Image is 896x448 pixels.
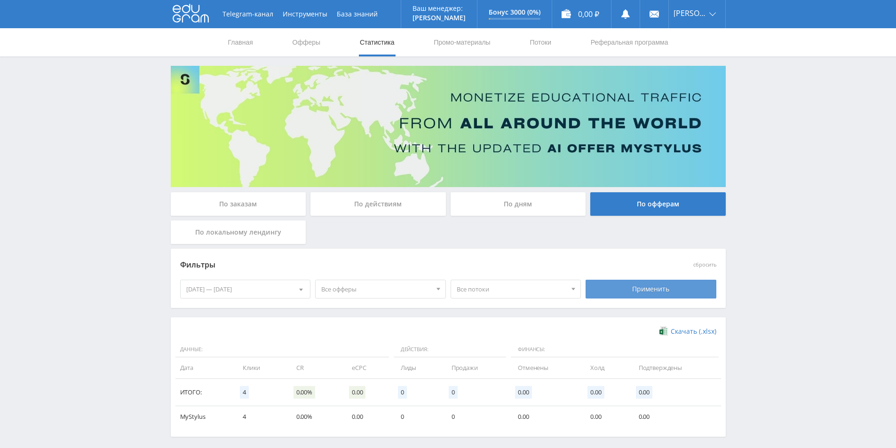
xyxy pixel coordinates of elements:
[175,406,233,427] td: MyStylus
[412,14,466,22] p: [PERSON_NAME]
[181,280,310,298] div: [DATE] — [DATE]
[442,406,508,427] td: 0
[175,379,233,406] td: Итого:
[489,8,540,16] p: Бонус 3000 (0%)
[586,280,716,299] div: Применить
[693,262,716,268] button: сбросить
[293,386,315,399] span: 0.00%
[433,28,491,56] a: Промо-материалы
[590,192,726,216] div: По офферам
[629,406,721,427] td: 0.00
[587,386,604,399] span: 0.00
[233,357,287,378] td: Клики
[451,192,586,216] div: По дням
[515,386,531,399] span: 0.00
[659,327,716,336] a: Скачать (.xlsx)
[636,386,652,399] span: 0.00
[342,406,391,427] td: 0.00
[581,357,629,378] td: Холд
[349,386,365,399] span: 0.00
[391,406,442,427] td: 0
[171,220,306,244] div: По локальному лендингу
[511,342,718,358] span: Финансы:
[398,386,407,399] span: 0
[321,280,431,298] span: Все офферы
[671,328,716,335] span: Скачать (.xlsx)
[629,357,721,378] td: Подтверждены
[233,406,287,427] td: 4
[171,66,726,187] img: Banner
[457,280,567,298] span: Все потоки
[240,386,249,399] span: 4
[180,258,581,272] div: Фильтры
[287,406,342,427] td: 0.00%
[674,9,706,17] span: [PERSON_NAME]
[659,326,667,336] img: xlsx
[287,357,342,378] td: CR
[359,28,396,56] a: Статистика
[449,386,458,399] span: 0
[412,5,466,12] p: Ваш менеджер:
[292,28,322,56] a: Офферы
[581,406,629,427] td: 0.00
[175,342,389,358] span: Данные:
[227,28,254,56] a: Главная
[590,28,669,56] a: Реферальная программа
[175,357,233,378] td: Дата
[442,357,508,378] td: Продажи
[391,357,442,378] td: Лиды
[508,357,581,378] td: Отменены
[310,192,446,216] div: По действиям
[171,192,306,216] div: По заказам
[342,357,391,378] td: eCPC
[394,342,506,358] span: Действия:
[529,28,552,56] a: Потоки
[508,406,581,427] td: 0.00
